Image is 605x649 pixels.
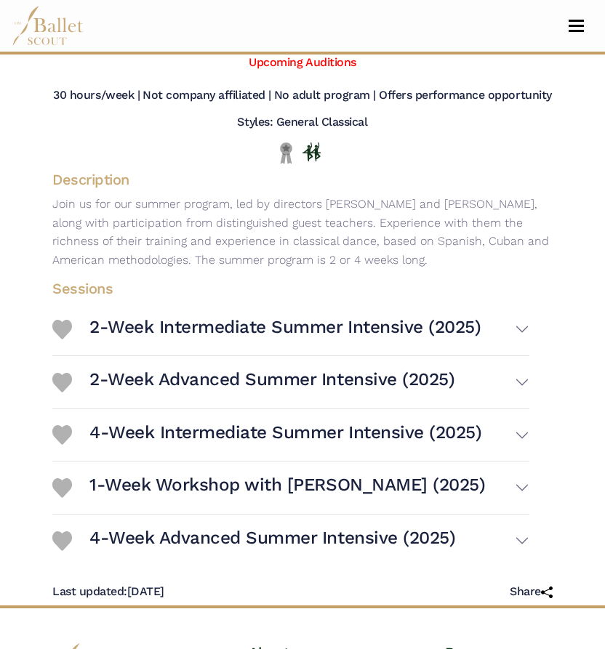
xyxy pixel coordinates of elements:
[89,315,481,339] h3: 2-Week Intermediate Summer Intensive (2025)
[52,425,72,445] img: Heart
[52,373,72,392] img: Heart
[89,467,529,508] button: 1-Week Workshop with [PERSON_NAME] (2025)
[89,368,454,391] h3: 2-Week Advanced Summer Intensive (2025)
[510,584,553,600] h5: Share
[89,310,529,350] button: 2-Week Intermediate Summer Intensive (2025)
[302,142,321,161] img: In Person
[89,526,455,549] h3: 4-Week Advanced Summer Intensive (2025)
[52,531,72,551] img: Heart
[52,584,127,598] span: Last updated:
[143,88,271,103] h5: Not company affiliated |
[379,88,552,103] h5: Offers performance opportunity
[52,584,164,600] h5: [DATE]
[41,279,541,298] h4: Sessions
[274,88,376,103] h5: No adult program |
[277,142,295,164] img: Local
[559,19,593,33] button: Toggle navigation
[52,478,72,498] img: Heart
[89,421,481,444] h3: 4-Week Intermediate Summer Intensive (2025)
[237,115,367,130] h5: Styles: General Classical
[53,88,140,103] h5: 30 hours/week |
[249,55,356,69] a: Upcoming Auditions
[89,473,485,496] h3: 1-Week Workshop with [PERSON_NAME] (2025)
[89,362,529,403] button: 2-Week Advanced Summer Intensive (2025)
[89,520,529,561] button: 4-Week Advanced Summer Intensive (2025)
[89,415,529,456] button: 4-Week Intermediate Summer Intensive (2025)
[41,170,564,189] h4: Description
[41,195,564,269] p: Join us for our summer program, led by directors [PERSON_NAME] and [PERSON_NAME], along with part...
[52,320,72,339] img: Heart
